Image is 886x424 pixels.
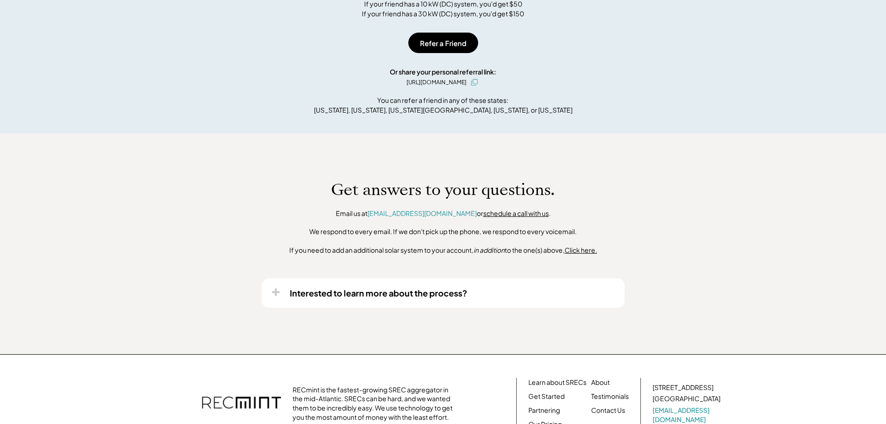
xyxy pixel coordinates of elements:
[406,78,466,87] div: [URL][DOMAIN_NAME]
[591,406,625,415] a: Contact Us
[408,33,478,53] button: Refer a Friend
[290,288,467,298] div: Interested to learn more about the process?
[528,392,565,401] a: Get Started
[528,378,586,387] a: Learn about SRECs
[653,406,722,424] a: [EMAIL_ADDRESS][DOMAIN_NAME]
[367,209,477,217] a: [EMAIL_ADDRESS][DOMAIN_NAME]
[390,67,496,77] div: Or share your personal referral link:
[653,394,720,404] div: [GEOGRAPHIC_DATA]
[331,180,555,200] h1: Get answers to your questions.
[314,95,573,115] div: You can refer a friend in any of these states: [US_STATE], [US_STATE], [US_STATE][GEOGRAPHIC_DATA...
[309,227,577,236] div: We respond to every email. If we don't pick up the phone, we respond to every voicemail.
[289,246,597,255] div: If you need to add an additional solar system to your account, to the one(s) above,
[591,378,610,387] a: About
[202,387,281,420] img: recmint-logotype%403x.png
[336,209,551,218] div: Email us at or .
[469,77,480,88] button: click to copy
[565,246,597,254] u: Click here.
[591,392,629,401] a: Testimonials
[528,406,560,415] a: Partnering
[293,385,458,422] div: RECmint is the fastest-growing SREC aggregator in the mid-Atlantic. SRECs can be hard, and we wan...
[473,246,505,254] em: in addition
[653,383,713,392] div: [STREET_ADDRESS]
[483,209,549,217] a: schedule a call with us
